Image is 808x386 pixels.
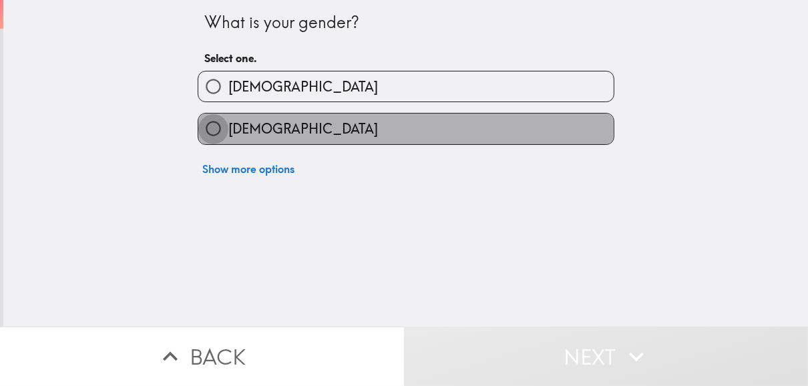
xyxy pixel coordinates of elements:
button: [DEMOGRAPHIC_DATA] [198,114,614,144]
h6: Select one. [205,51,607,65]
span: [DEMOGRAPHIC_DATA] [228,120,378,138]
button: Next [404,327,808,386]
button: [DEMOGRAPHIC_DATA] [198,71,614,102]
div: What is your gender? [205,11,607,34]
span: [DEMOGRAPHIC_DATA] [228,77,378,96]
button: Show more options [198,156,300,182]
